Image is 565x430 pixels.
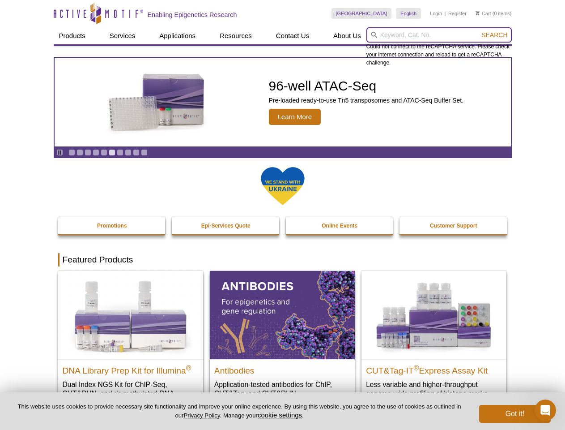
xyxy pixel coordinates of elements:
span: Search [481,31,507,39]
a: English [396,8,421,19]
img: Active Motif Kit photo [101,69,213,136]
a: Products [54,27,91,44]
h2: Antibodies [214,362,350,375]
img: CUT&Tag-IT® Express Assay Kit [361,271,506,359]
img: Your Cart [476,11,480,15]
a: Epi-Services Quote [172,217,280,234]
a: All Antibodies Antibodies Application-tested antibodies for ChIP, CUT&Tag, and CUT&RUN. [210,271,355,407]
strong: Epi-Services Quote [201,223,251,229]
a: About Us [328,27,366,44]
img: DNA Library Prep Kit for Illumina [58,271,203,359]
a: Services [104,27,141,44]
a: Active Motif Kit photo 96-well ATAC-Seq Pre-loaded ready-to-use Tn5 transposomes and ATAC-Seq Buf... [55,58,511,146]
strong: Online Events [322,223,357,229]
img: We Stand With Ukraine [260,166,305,206]
a: Resources [214,27,257,44]
a: Online Events [286,217,394,234]
a: Promotions [58,217,166,234]
sup: ® [186,364,191,371]
h2: Enabling Epigenetics Research [148,11,237,19]
button: Got it! [479,405,551,423]
span: Learn More [269,109,321,125]
a: Go to slide 10 [141,149,148,156]
h2: Featured Products [58,253,507,267]
a: CUT&Tag-IT® Express Assay Kit CUT&Tag-IT®Express Assay Kit Less variable and higher-throughput ge... [361,271,506,407]
p: This website uses cookies to provide necessary site functionality and improve your online experie... [14,403,464,420]
h2: CUT&Tag-IT Express Assay Kit [366,362,502,375]
h2: DNA Library Prep Kit for Illumina [63,362,199,375]
a: DNA Library Prep Kit for Illumina DNA Library Prep Kit for Illumina® Dual Index NGS Kit for ChIP-... [58,271,203,416]
a: Toggle autoplay [56,149,63,156]
strong: Customer Support [430,223,477,229]
a: Cart [476,10,491,17]
a: Go to slide 4 [93,149,99,156]
a: Go to slide 5 [101,149,107,156]
button: Search [479,31,510,39]
a: Go to slide 8 [125,149,132,156]
img: All Antibodies [210,271,355,359]
li: (0 items) [476,8,512,19]
a: Privacy Policy [183,412,220,419]
iframe: Intercom live chat [535,400,556,421]
a: Go to slide 7 [117,149,123,156]
button: cookie settings [258,411,302,419]
p: Application-tested antibodies for ChIP, CUT&Tag, and CUT&RUN. [214,380,350,398]
strong: Promotions [97,223,127,229]
h2: 96-well ATAC-Seq [269,79,464,93]
article: 96-well ATAC-Seq [55,58,511,146]
p: Dual Index NGS Kit for ChIP-Seq, CUT&RUN, and ds methylated DNA assays. [63,380,199,407]
p: Pre-loaded ready-to-use Tn5 transposomes and ATAC-Seq Buffer Set. [269,96,464,104]
a: Login [430,10,442,17]
a: Go to slide 3 [85,149,91,156]
a: Go to slide 1 [68,149,75,156]
li: | [445,8,446,19]
a: Contact Us [271,27,314,44]
a: Applications [154,27,201,44]
a: Register [448,10,467,17]
sup: ® [414,364,419,371]
input: Keyword, Cat. No. [366,27,512,43]
div: Could not connect to the reCAPTCHA service. Please check your internet connection and reload to g... [366,27,512,67]
a: Go to slide 6 [109,149,115,156]
a: Go to slide 2 [76,149,83,156]
p: Less variable and higher-throughput genome-wide profiling of histone marks​. [366,380,502,398]
a: [GEOGRAPHIC_DATA] [331,8,392,19]
a: Go to slide 9 [133,149,140,156]
a: Customer Support [399,217,508,234]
